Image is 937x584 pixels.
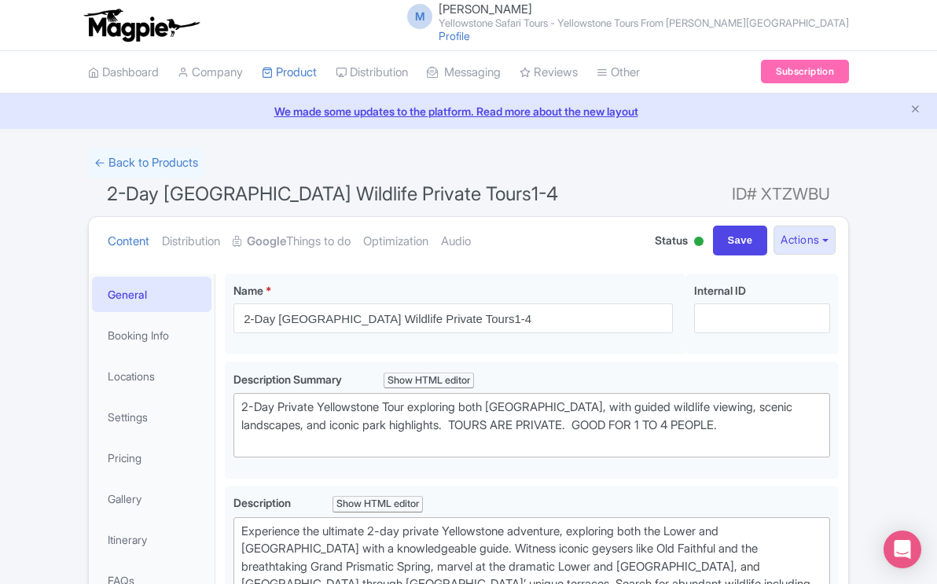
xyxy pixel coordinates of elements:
[398,3,849,28] a: M [PERSON_NAME] Yellowstone Safari Tours - Yellowstone Tours From [PERSON_NAME][GEOGRAPHIC_DATA]
[92,277,211,312] a: General
[233,373,344,386] span: Description Summary
[108,217,149,266] a: Content
[333,496,423,512] div: Show HTML editor
[773,226,836,255] button: Actions
[363,217,428,266] a: Optimization
[9,103,928,119] a: We made some updates to the platform. Read more about the new layout
[92,318,211,353] a: Booking Info
[384,373,474,389] div: Show HTML editor
[597,51,640,94] a: Other
[909,101,921,119] button: Close announcement
[439,2,532,17] span: [PERSON_NAME]
[178,51,243,94] a: Company
[439,29,470,42] a: Profile
[761,60,849,83] a: Subscription
[713,226,768,255] input: Save
[884,531,921,568] div: Open Intercom Messenger
[162,217,220,266] a: Distribution
[336,51,408,94] a: Distribution
[233,217,351,266] a: GoogleThings to do
[92,522,211,557] a: Itinerary
[88,148,204,178] a: ← Back to Products
[732,178,830,210] span: ID# XTZWBU
[441,217,471,266] a: Audio
[247,233,286,251] strong: Google
[92,440,211,476] a: Pricing
[80,8,202,42] img: logo-ab69f6fb50320c5b225c76a69d11143b.png
[107,182,558,205] span: 2-Day [GEOGRAPHIC_DATA] Wildlife Private Tours1-4
[92,481,211,516] a: Gallery
[262,51,317,94] a: Product
[92,399,211,435] a: Settings
[233,284,263,297] span: Name
[233,496,293,509] span: Description
[520,51,578,94] a: Reviews
[427,51,501,94] a: Messaging
[694,284,746,297] span: Internal ID
[241,399,822,452] div: 2-Day Private Yellowstone Tour exploring both [GEOGRAPHIC_DATA], with guided wildlife viewing, sc...
[407,4,432,29] span: M
[439,18,849,28] small: Yellowstone Safari Tours - Yellowstone Tours From [PERSON_NAME][GEOGRAPHIC_DATA]
[88,51,159,94] a: Dashboard
[655,232,688,248] span: Status
[691,230,707,255] div: Active
[92,358,211,394] a: Locations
